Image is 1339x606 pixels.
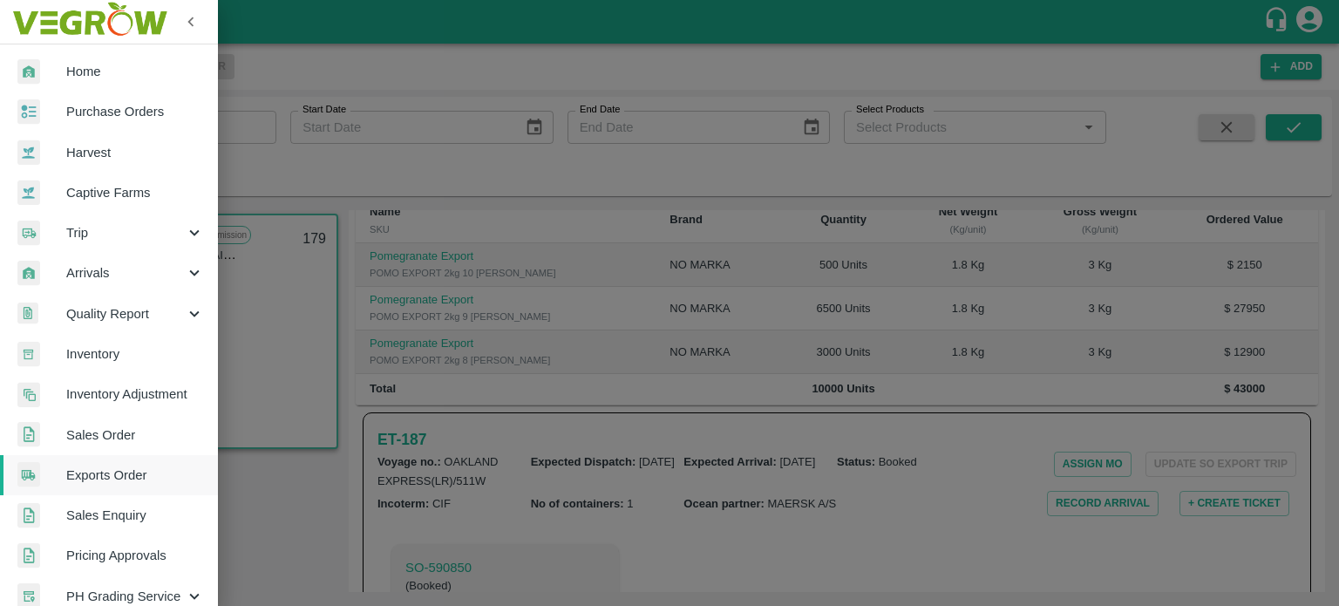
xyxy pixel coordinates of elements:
span: Trip [66,223,185,242]
span: Captive Farms [66,183,204,202]
img: sales [17,543,40,569]
img: harvest [17,140,40,166]
span: Sales Enquiry [66,506,204,525]
img: whArrival [17,261,40,286]
img: sales [17,503,40,528]
img: qualityReport [17,303,38,324]
img: harvest [17,180,40,206]
img: whInventory [17,342,40,367]
img: reciept [17,99,40,125]
img: delivery [17,221,40,246]
span: PH Grading Service [66,587,185,606]
img: sales [17,422,40,447]
span: Harvest [66,143,204,162]
span: Exports Order [66,466,204,485]
span: Pricing Approvals [66,546,204,565]
span: Purchase Orders [66,102,204,121]
img: shipments [17,462,40,487]
span: Quality Report [66,304,185,323]
span: Inventory [66,344,204,364]
img: whArrival [17,59,40,85]
span: Inventory Adjustment [66,385,204,404]
span: Sales Order [66,426,204,445]
span: Arrivals [66,263,185,283]
img: inventory [17,382,40,407]
span: Home [66,62,204,81]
